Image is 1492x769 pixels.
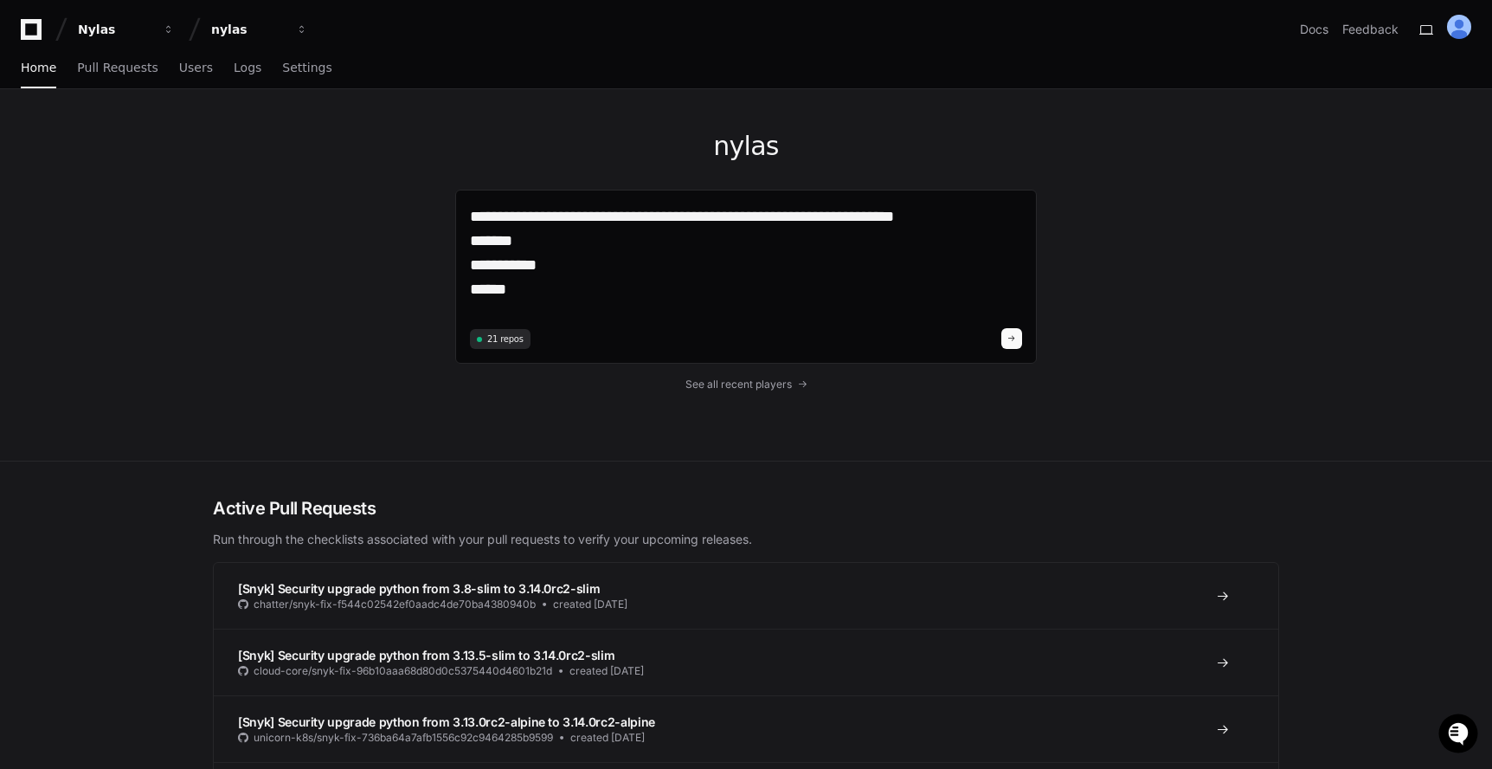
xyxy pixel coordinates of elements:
span: See all recent players [685,378,792,391]
a: Users [179,48,213,88]
p: Run through the checklists associated with your pull requests to verify your upcoming releases. [213,531,1279,548]
a: [Snyk] Security upgrade python from 3.13.0rc2-alpine to 3.14.0rc2-alpineunicorn-k8s/snyk-fix-736b... [214,695,1278,762]
a: Docs [1300,21,1328,38]
span: Pull Requests [77,62,158,73]
a: Pull Requests [77,48,158,88]
a: Home [21,48,56,88]
span: chatter/snyk-fix-f544c02542ef0aadc4de70ba4380940b [254,598,536,611]
h1: nylas [455,131,1037,162]
span: created [DATE] [570,731,645,745]
span: Pylon [172,182,209,195]
iframe: Open customer support [1437,712,1483,759]
span: Home [21,62,56,73]
a: See all recent players [455,378,1037,391]
h2: Active Pull Requests [213,496,1279,520]
span: [Snyk] Security upgrade python from 3.13.0rc2-alpine to 3.14.0rc2-alpine [238,714,655,729]
span: [Snyk] Security upgrade python from 3.8-slim to 3.14.0rc2-slim [238,581,600,596]
span: cloud-core/snyk-fix-96b10aaa68d80d0c5375440d4601b21d [254,664,552,678]
img: ALV-UjXdkCaxG7Ha6Z-zDHMTEPqXMlNFMnpHuOo2CVUViR2iaDDte_9HYgjrRZ0zHLyLySWwoP3Esd7mb4Ah-olhw-DLkFEvG... [1447,15,1471,39]
span: 21 repos [487,333,524,346]
img: 1736555170064-99ba0984-63c1-480f-8ee9-699278ef63ed [17,129,48,160]
span: [Snyk] Security upgrade python from 3.13.5-slim to 3.14.0rc2-slim [238,648,614,662]
div: Nylas [78,21,152,38]
button: Start new chat [294,134,315,155]
button: Nylas [71,14,182,45]
span: unicorn-k8s/snyk-fix-736ba64a7afb1556c92c9464285b9599 [254,731,553,745]
span: Settings [282,62,331,73]
div: We're available if you need us! [59,146,219,160]
img: PlayerZero [17,17,52,52]
a: Powered byPylon [122,181,209,195]
span: created [DATE] [569,664,644,678]
span: Users [179,62,213,73]
a: [Snyk] Security upgrade python from 3.13.5-slim to 3.14.0rc2-slimcloud-core/snyk-fix-96b10aaa68d8... [214,629,1278,695]
a: Logs [234,48,261,88]
button: nylas [204,14,315,45]
a: [Snyk] Security upgrade python from 3.8-slim to 3.14.0rc2-slimchatter/snyk-fix-f544c02542ef0aadc4... [214,563,1278,629]
div: Start new chat [59,129,284,146]
span: created [DATE] [553,598,627,611]
button: Feedback [1342,21,1399,38]
div: nylas [211,21,286,38]
span: Logs [234,62,261,73]
a: Settings [282,48,331,88]
div: Welcome [17,69,315,97]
